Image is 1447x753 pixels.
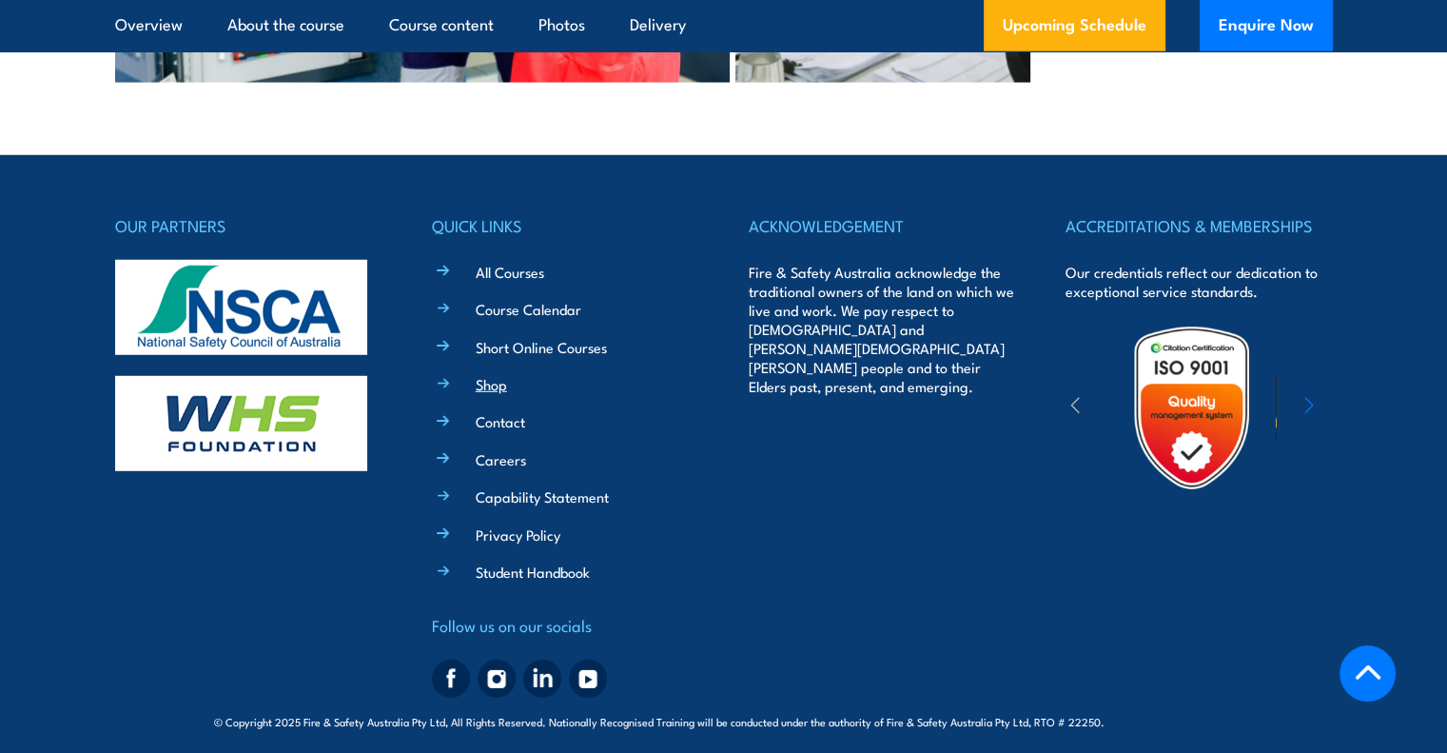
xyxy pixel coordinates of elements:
[476,449,526,469] a: Careers
[476,525,560,545] a: Privacy Policy
[476,374,507,394] a: Shop
[476,411,525,431] a: Contact
[476,262,544,282] a: All Courses
[1276,375,1441,441] img: ewpa-logo
[749,212,1015,239] h4: ACKNOWLEDGEMENT
[115,376,367,471] img: whs-logo-footer
[432,612,698,639] h4: Follow us on our socials
[1166,711,1233,730] a: KND Digital
[749,263,1015,396] p: Fire & Safety Australia acknowledge the traditional owners of the land on which we live and work....
[1066,263,1332,301] p: Our credentials reflect our dedication to exceptional service standards.
[1108,325,1275,491] img: Untitled design (19)
[1126,714,1233,729] span: Site:
[115,212,381,239] h4: OUR PARTNERS
[476,486,609,506] a: Capability Statement
[214,712,1233,730] span: © Copyright 2025 Fire & Safety Australia Pty Ltd, All Rights Reserved. Nationally Recognised Trai...
[432,212,698,239] h4: QUICK LINKS
[476,299,581,319] a: Course Calendar
[1066,212,1332,239] h4: ACCREDITATIONS & MEMBERSHIPS
[476,337,607,357] a: Short Online Courses
[115,260,367,355] img: nsca-logo-footer
[476,562,590,582] a: Student Handbook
